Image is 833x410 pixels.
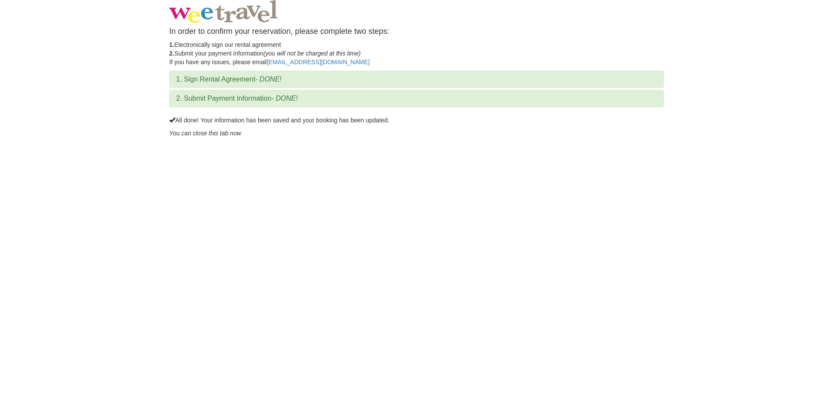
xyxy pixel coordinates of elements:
[272,95,298,102] em: - DONE!
[176,75,657,83] h3: 1. Sign Rental Agreement
[255,75,281,83] em: - DONE!
[169,50,174,57] strong: 2.
[169,41,174,48] strong: 1.
[169,116,664,125] p: All done! Your information has been saved and your booking has been updated.
[169,130,241,137] em: You can close this tab now
[169,27,664,36] h4: In order to confirm your reservation, please complete two steps:
[176,95,657,102] h3: 2. Submit Payment Information
[169,40,664,66] p: Electronically sign our rental agreement Submit your payment information If you have any issues, ...
[263,50,361,57] em: (you will not be charged at this time)
[267,59,370,66] a: [EMAIL_ADDRESS][DOMAIN_NAME]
